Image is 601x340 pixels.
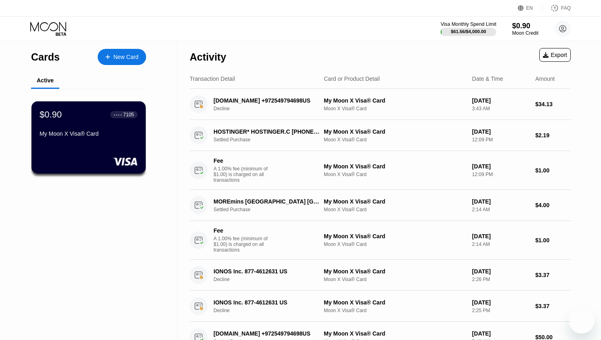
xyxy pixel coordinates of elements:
div: Moon X Visa® Card [324,172,465,177]
div: 2:25 PM [472,308,529,313]
div: [DATE] [472,163,529,170]
div: 2:14 AM [472,241,529,247]
div: Active [37,77,54,84]
div: EN [526,5,533,11]
div: Visa Monthly Spend Limit$61.56/$4,000.00 [441,21,496,36]
div: Cards [31,51,60,63]
div: Export [543,52,567,58]
div: Date & Time [472,76,503,82]
div: Moon X Visa® Card [324,207,465,212]
div: $1.00 [535,237,571,243]
div: [DATE] [472,97,529,104]
div: IONOS Inc. 877-4612631 USDeclineMy Moon X Visa® CardMoon X Visa® Card[DATE]2:26 PM$3.37 [190,260,571,291]
div: IONOS Inc. 877-4612631 USDeclineMy Moon X Visa® CardMoon X Visa® Card[DATE]2:25 PM$3.37 [190,291,571,322]
iframe: Button to launch messaging window [569,308,595,334]
div: Decline [214,308,329,313]
div: IONOS Inc. 877-4612631 US [214,268,320,275]
div: My Moon X Visa® Card [324,299,465,306]
div: New Card [98,49,146,65]
div: My Moon X Visa® Card [324,233,465,239]
div: Transaction Detail [190,76,235,82]
div: Card or Product Detail [324,76,380,82]
div: $0.90Moon Credit [512,22,538,36]
div: IONOS Inc. 877-4612631 US [214,299,320,306]
div: My Moon X Visa® Card [324,163,465,170]
div: Fee [214,157,270,164]
div: 3:43 AM [472,106,529,111]
div: Moon Credit [512,30,538,36]
div: $61.56 / $4,000.00 [451,29,486,34]
div: Moon X Visa® Card [324,308,465,313]
div: [DOMAIN_NAME] +972549794698US [214,330,320,337]
div: Moon X Visa® Card [324,106,465,111]
div: [DOMAIN_NAME] +972549794698US [214,97,320,104]
div: Fee [214,227,270,234]
div: Activity [190,51,226,63]
div: Settled Purchase [214,207,329,212]
div: [DATE] [472,330,529,337]
div: HOSTINGER* HOSTINGER.C [PHONE_NUMBER] CYSettled PurchaseMy Moon X Visa® CardMoon X Visa® Card[DAT... [190,120,571,151]
div: FeeA 1.00% fee (minimum of $1.00) is charged on all transactionsMy Moon X Visa® CardMoon X Visa® ... [190,151,571,190]
div: ● ● ● ● [114,113,122,116]
div: 2:14 AM [472,207,529,212]
div: HOSTINGER* HOSTINGER.C [PHONE_NUMBER] CY [214,128,320,135]
div: Moon X Visa® Card [324,137,465,143]
div: My Moon X Visa® Card [40,130,138,137]
div: Settled Purchase [214,137,329,143]
div: 12:09 PM [472,172,529,177]
div: Moon X Visa® Card [324,241,465,247]
div: [DATE] [472,268,529,275]
div: My Moon X Visa® Card [324,330,465,337]
div: MOREmins [GEOGRAPHIC_DATA] [GEOGRAPHIC_DATA] [214,198,320,205]
div: 7105 [123,112,134,118]
div: Amount [535,76,555,82]
div: FeeA 1.00% fee (minimum of $1.00) is charged on all transactionsMy Moon X Visa® CardMoon X Visa® ... [190,221,571,260]
div: My Moon X Visa® Card [324,97,465,104]
div: $4.00 [535,202,571,208]
div: $0.90 [512,22,538,30]
div: $0.90 [40,109,62,120]
div: MOREmins [GEOGRAPHIC_DATA] [GEOGRAPHIC_DATA]Settled PurchaseMy Moon X Visa® CardMoon X Visa® Card... [190,190,571,221]
div: EN [518,4,542,12]
div: New Card [113,54,138,61]
div: [DOMAIN_NAME] +972549794698USDeclineMy Moon X Visa® CardMoon X Visa® Card[DATE]3:43 AM$34.13 [190,89,571,120]
div: My Moon X Visa® Card [324,268,465,275]
div: A 1.00% fee (minimum of $1.00) is charged on all transactions [214,166,274,183]
div: Visa Monthly Spend Limit [441,21,496,27]
div: A 1.00% fee (minimum of $1.00) is charged on all transactions [214,236,274,253]
div: My Moon X Visa® Card [324,198,465,205]
div: Moon X Visa® Card [324,277,465,282]
div: [DATE] [472,128,529,135]
div: Decline [214,106,329,111]
div: FAQ [561,5,571,11]
div: FAQ [542,4,571,12]
div: $1.00 [535,167,571,174]
div: My Moon X Visa® Card [324,128,465,135]
div: 12:09 PM [472,137,529,143]
div: 2:26 PM [472,277,529,282]
div: Decline [214,277,329,282]
div: $2.19 [535,132,571,139]
div: Export [539,48,571,62]
div: $34.13 [535,101,571,107]
div: [DATE] [472,198,529,205]
div: [DATE] [472,233,529,239]
div: $0.90● ● ● ●7105My Moon X Visa® Card [31,101,146,174]
div: [DATE] [472,299,529,306]
div: $3.37 [535,272,571,278]
div: $3.37 [535,303,571,309]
